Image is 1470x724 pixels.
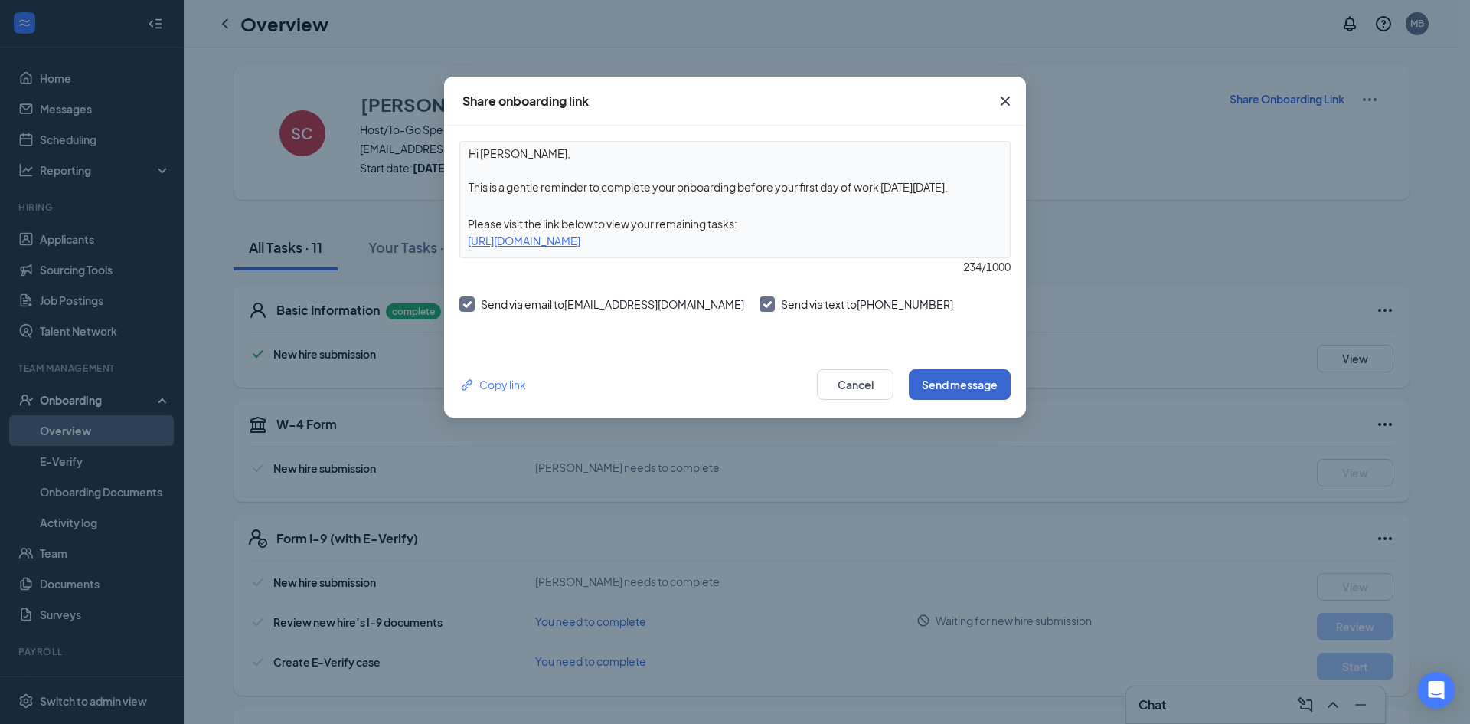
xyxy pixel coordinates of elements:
div: Copy link [459,376,526,393]
span: Send via text to [PHONE_NUMBER] [781,297,953,311]
div: Open Intercom Messenger [1418,672,1455,709]
svg: Link [459,377,475,393]
div: 234 / 1000 [459,258,1011,275]
button: Cancel [817,369,893,400]
div: Please visit the link below to view your remaining tasks: [460,215,1010,232]
button: Close [985,77,1026,126]
button: Link Copy link [459,376,526,393]
div: [URL][DOMAIN_NAME] [460,232,1010,249]
button: Send message [909,369,1011,400]
svg: Cross [996,92,1014,110]
textarea: Hi [PERSON_NAME], This is a gentle reminder to complete your onboarding before your first day of ... [460,142,1010,198]
div: Share onboarding link [462,93,589,110]
span: Send via email to [EMAIL_ADDRESS][DOMAIN_NAME] [481,297,744,311]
